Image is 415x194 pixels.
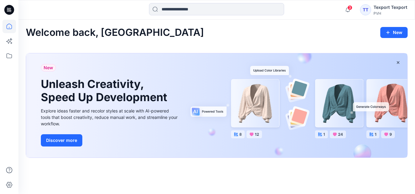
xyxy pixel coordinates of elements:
span: New [44,64,53,71]
h2: Welcome back, [GEOGRAPHIC_DATA] [26,27,204,38]
div: TT [360,4,371,15]
a: Discover more [41,134,179,146]
div: PVH [374,11,407,16]
div: Explore ideas faster and recolor styles at scale with AI-powered tools that boost creativity, red... [41,108,179,127]
span: 3 [347,5,352,10]
div: Texport Texport [374,4,407,11]
h1: Unleash Creativity, Speed Up Development [41,78,170,104]
button: New [380,27,408,38]
button: Discover more [41,134,82,146]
